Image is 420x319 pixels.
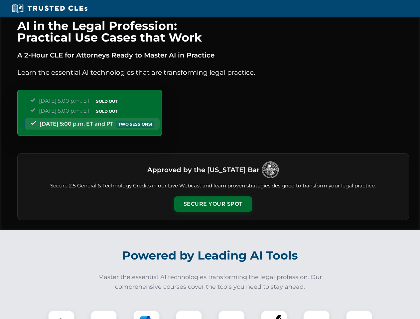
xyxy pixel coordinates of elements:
p: A 2-Hour CLE for Attorneys Ready to Master AI in Practice [17,50,409,60]
img: Trusted CLEs [10,3,89,13]
p: Learn the essential AI technologies that are transforming legal practice. [17,67,409,78]
p: Secure 2.5 General & Technology Credits in our Live Webcast and learn proven strategies designed ... [26,182,401,190]
span: SOLD OUT [94,98,120,105]
p: Master the essential AI technologies transforming the legal profession. Our comprehensive courses... [94,272,327,292]
span: [DATE] 5:00 p.m. ET [39,108,90,114]
h2: Powered by Leading AI Tools [26,244,394,267]
img: Logo [262,161,279,178]
span: [DATE] 5:00 p.m. ET [39,98,90,104]
h3: Approved by the [US_STATE] Bar [147,164,259,176]
span: SOLD OUT [94,108,120,115]
h1: AI in the Legal Profession: Practical Use Cases that Work [17,20,409,43]
button: Secure Your Spot [174,196,252,212]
